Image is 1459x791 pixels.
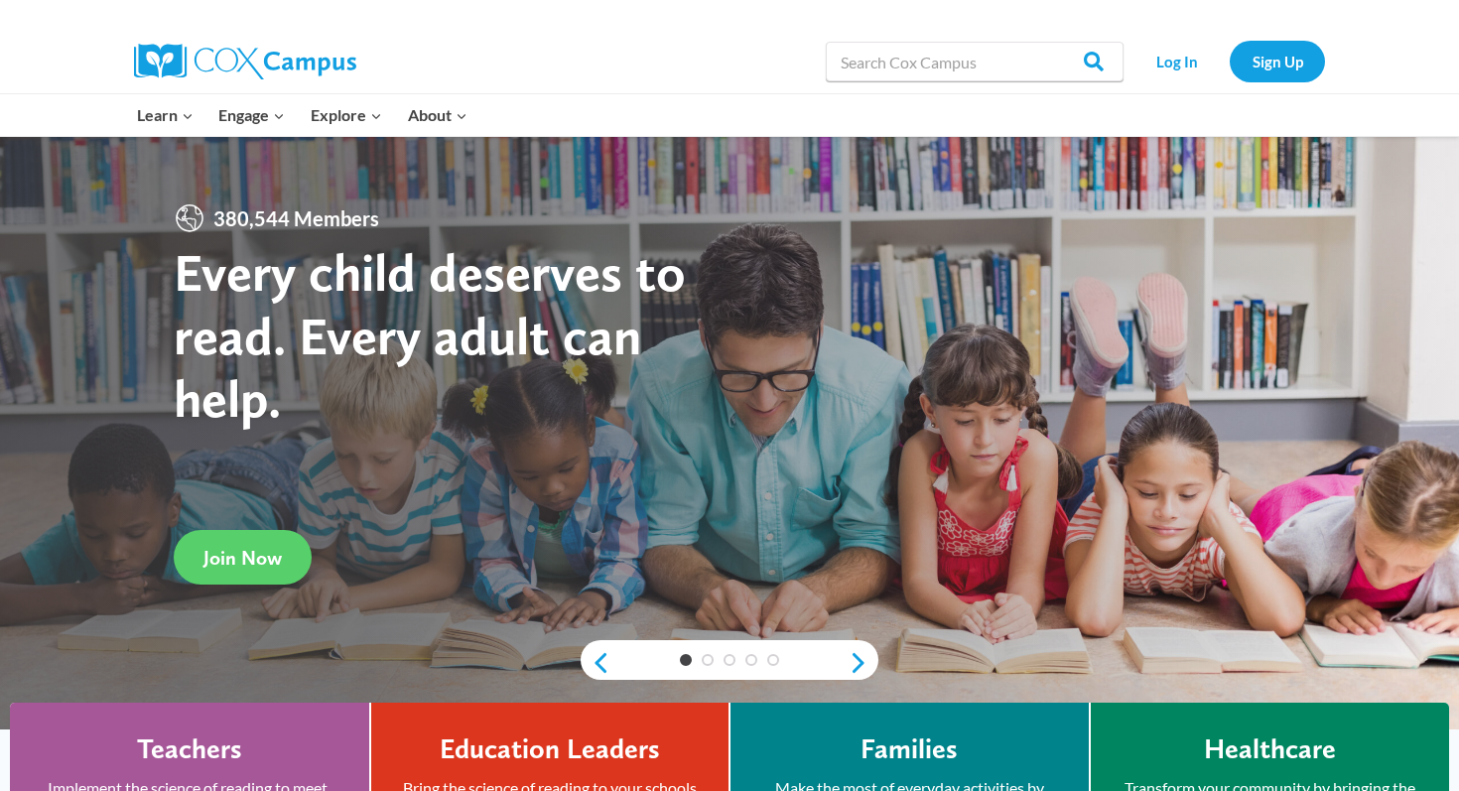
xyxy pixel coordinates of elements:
span: Explore [311,102,382,128]
span: Join Now [203,546,282,570]
a: 4 [745,654,757,666]
h4: Families [861,732,958,766]
nav: Primary Navigation [124,94,479,136]
span: Learn [137,102,194,128]
a: Log In [1133,41,1220,81]
h4: Healthcare [1204,732,1336,766]
span: 380,544 Members [205,202,387,234]
h4: Teachers [137,732,242,766]
a: 5 [767,654,779,666]
h4: Education Leaders [440,732,660,766]
a: Join Now [174,530,312,585]
img: Cox Campus [134,44,356,79]
a: 3 [724,654,735,666]
input: Search Cox Campus [826,42,1124,81]
a: Sign Up [1230,41,1325,81]
span: Engage [218,102,285,128]
strong: Every child deserves to read. Every adult can help. [174,240,686,430]
a: 2 [702,654,714,666]
span: About [408,102,467,128]
a: 1 [680,654,692,666]
a: next [849,651,878,675]
nav: Secondary Navigation [1133,41,1325,81]
div: content slider buttons [581,643,878,683]
a: previous [581,651,610,675]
